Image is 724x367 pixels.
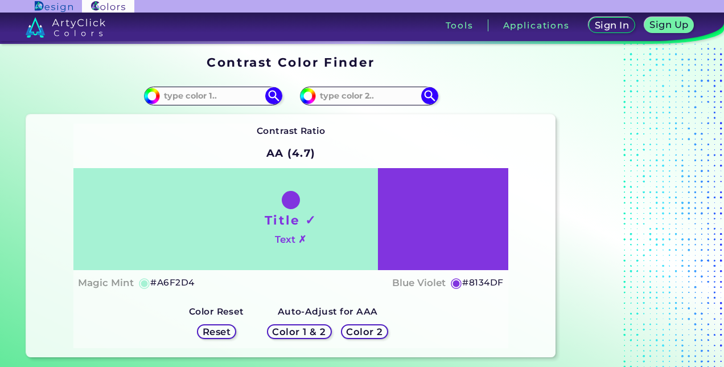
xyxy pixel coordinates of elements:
[160,88,266,104] input: type color 1..
[647,18,692,32] a: Sign Up
[462,275,503,290] h5: #8134DF
[150,275,194,290] h5: #A6F2D4
[392,275,446,291] h4: Blue Violet
[207,54,375,71] h1: Contrast Color Finder
[78,275,134,291] h4: Magic Mint
[348,327,381,336] h5: Color 2
[278,306,378,317] strong: Auto-Adjust for AAA
[591,18,632,32] a: Sign In
[35,1,73,12] img: ArtyClick Design logo
[503,21,570,30] h3: Applications
[652,21,687,29] h5: Sign Up
[26,17,106,38] img: logo_artyclick_colors_white.svg
[421,87,438,104] img: icon search
[257,125,326,136] strong: Contrast Ratio
[265,87,282,104] img: icon search
[265,211,317,229] h1: Title ✓
[138,276,151,289] h5: ◉
[275,231,306,248] h4: Text ✗
[261,141,321,166] h2: AA (4.7)
[316,88,422,104] input: type color 2..
[450,276,463,289] h5: ◉
[275,327,323,336] h5: Color 1 & 2
[189,306,244,317] strong: Color Reset
[597,21,627,30] h5: Sign In
[446,21,474,30] h3: Tools
[204,327,229,336] h5: Reset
